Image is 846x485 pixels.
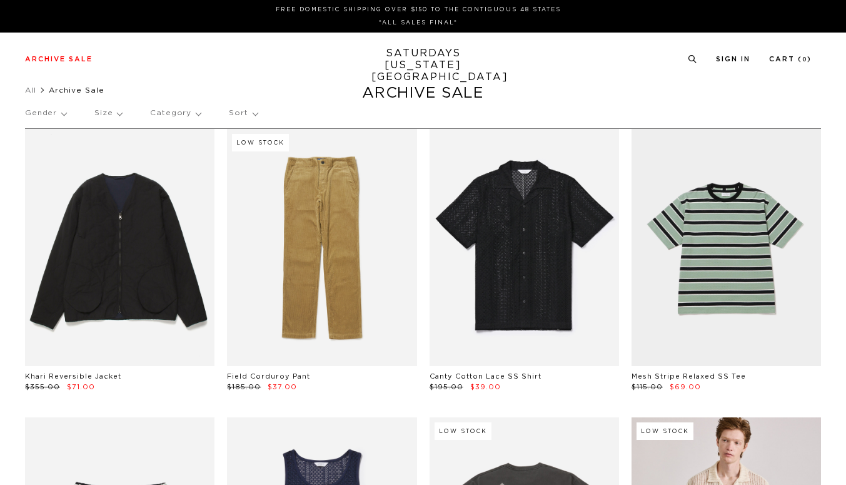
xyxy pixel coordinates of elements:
[268,384,297,391] span: $37.00
[49,86,104,94] span: Archive Sale
[30,18,807,28] p: *ALL SALES FINAL*
[229,99,257,128] p: Sort
[637,422,693,440] div: Low Stock
[94,99,122,128] p: Size
[25,56,93,63] a: Archive Sale
[67,384,95,391] span: $71.00
[232,134,289,151] div: Low Stock
[430,384,463,391] span: $195.00
[632,373,746,380] a: Mesh Stripe Relaxed SS Tee
[227,384,261,391] span: $185.00
[25,99,66,128] p: Gender
[227,373,310,380] a: Field Corduroy Pant
[25,373,121,380] a: Khari Reversible Jacket
[430,373,541,380] a: Canty Cotton Lace SS Shirt
[802,57,807,63] small: 0
[470,384,501,391] span: $39.00
[632,384,663,391] span: $115.00
[670,384,701,391] span: $69.00
[150,99,201,128] p: Category
[25,384,60,391] span: $355.00
[769,56,812,63] a: Cart (0)
[435,422,491,440] div: Low Stock
[716,56,750,63] a: Sign In
[30,5,807,14] p: FREE DOMESTIC SHIPPING OVER $150 TO THE CONTIGUOUS 48 STATES
[371,48,475,83] a: SATURDAYS[US_STATE][GEOGRAPHIC_DATA]
[25,86,36,94] a: All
